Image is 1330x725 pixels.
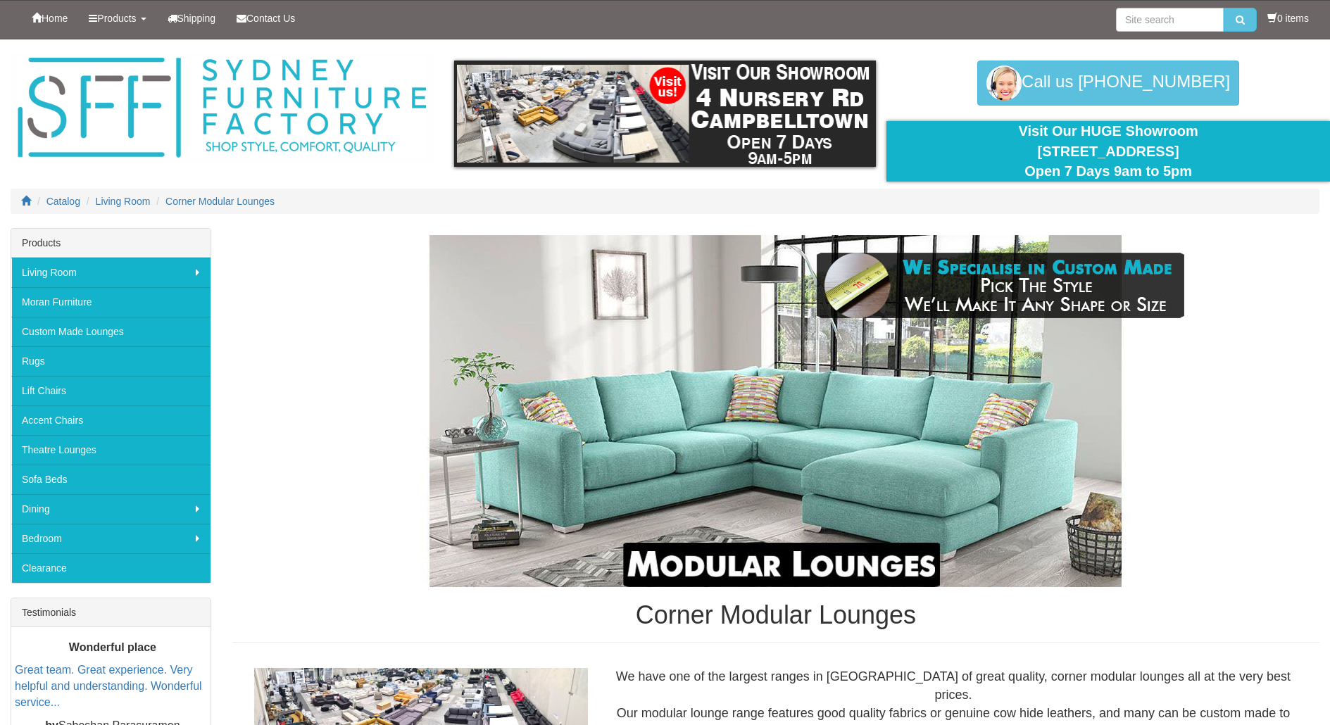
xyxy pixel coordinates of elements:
[11,229,211,258] div: Products
[78,1,156,36] a: Products
[897,121,1319,182] div: Visit Our HUGE Showroom [STREET_ADDRESS] Open 7 Days 9am to 5pm
[96,196,151,207] a: Living Room
[11,598,211,627] div: Testimonials
[21,1,78,36] a: Home
[1267,11,1309,25] li: 0 items
[11,258,211,287] a: Living Room
[11,317,211,346] a: Custom Made Lounges
[454,61,877,167] img: showroom.gif
[157,1,227,36] a: Shipping
[11,465,211,494] a: Sofa Beds
[11,287,211,317] a: Moran Furniture
[97,13,136,24] span: Products
[11,553,211,583] a: Clearance
[353,235,1198,587] img: Corner Modular Lounges
[11,53,433,163] img: Sydney Furniture Factory
[11,346,211,376] a: Rugs
[226,1,306,36] a: Contact Us
[177,13,216,24] span: Shipping
[246,13,295,24] span: Contact Us
[11,524,211,553] a: Bedroom
[15,664,202,708] a: Great team. Great experience. Very helpful and understanding. Wonderful service...
[232,601,1319,629] h1: Corner Modular Lounges
[69,641,156,653] b: Wonderful place
[11,405,211,435] a: Accent Chairs
[1116,8,1224,32] input: Site search
[11,494,211,524] a: Dining
[165,196,275,207] a: Corner Modular Lounges
[11,376,211,405] a: Lift Chairs
[11,435,211,465] a: Theatre Lounges
[42,13,68,24] span: Home
[46,196,80,207] a: Catalog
